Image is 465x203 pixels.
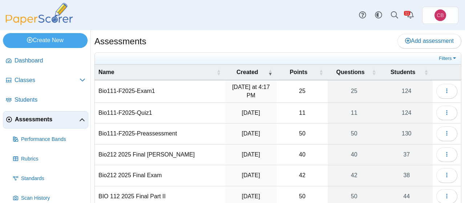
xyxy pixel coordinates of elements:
[397,34,461,48] a: Add assessment
[380,145,433,165] a: 37
[380,165,433,186] a: 38
[21,175,85,182] span: Standards
[242,110,260,116] time: Sep 1, 2025 at 11:26 AM
[21,195,85,202] span: Scan History
[3,33,88,48] a: Create New
[95,103,225,123] td: Bio111-F2025-Quiz1
[380,80,433,102] a: 124
[3,92,88,109] a: Students
[424,65,428,80] span: Students : Activate to sort
[95,165,225,186] td: Bio212 2025 Final Exam
[95,123,225,144] td: Bio111-F2025-Preassessment
[328,145,380,165] a: 40
[268,65,272,80] span: Created : Activate to remove sorting
[328,80,380,102] a: 25
[277,80,328,103] td: 25
[236,69,258,75] span: Created
[21,136,85,143] span: Performance Bands
[422,7,458,24] a: Canisius Biology
[21,155,85,163] span: Rubrics
[15,96,85,104] span: Students
[290,69,307,75] span: Points
[3,111,88,129] a: Assessments
[437,13,444,18] span: Canisius Biology
[434,9,446,21] span: Canisius Biology
[372,65,376,80] span: Questions : Activate to sort
[277,165,328,186] td: 42
[15,57,85,65] span: Dashboard
[95,80,225,103] td: Bio111-F2025-Exam1
[3,72,88,89] a: Classes
[3,3,76,25] img: PaperScorer
[277,103,328,123] td: 11
[277,145,328,165] td: 40
[10,170,88,187] a: Standards
[98,69,114,75] span: Name
[319,65,323,80] span: Points : Activate to sort
[242,172,260,178] time: May 5, 2025 at 2:00 PM
[15,115,79,123] span: Assessments
[380,123,433,144] a: 130
[328,103,380,123] a: 11
[232,84,270,98] time: Sep 5, 2025 at 4:17 PM
[15,76,80,84] span: Classes
[217,65,221,80] span: Name : Activate to sort
[10,150,88,168] a: Rubrics
[277,123,328,144] td: 50
[391,69,415,75] span: Students
[328,123,380,144] a: 50
[380,103,433,123] a: 124
[403,7,418,23] a: Alerts
[437,55,459,62] a: Filters
[242,130,260,137] time: Aug 20, 2025 at 2:37 PM
[95,145,225,165] td: Bio212 2025 Final [PERSON_NAME]
[336,69,365,75] span: Questions
[10,131,88,148] a: Performance Bands
[328,165,380,186] a: 42
[3,20,76,26] a: PaperScorer
[242,193,260,199] time: May 2, 2025 at 10:18 AM
[242,151,260,158] time: May 8, 2025 at 10:41 AM
[94,35,146,48] h1: Assessments
[405,38,454,44] span: Add assessment
[3,52,88,70] a: Dashboard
